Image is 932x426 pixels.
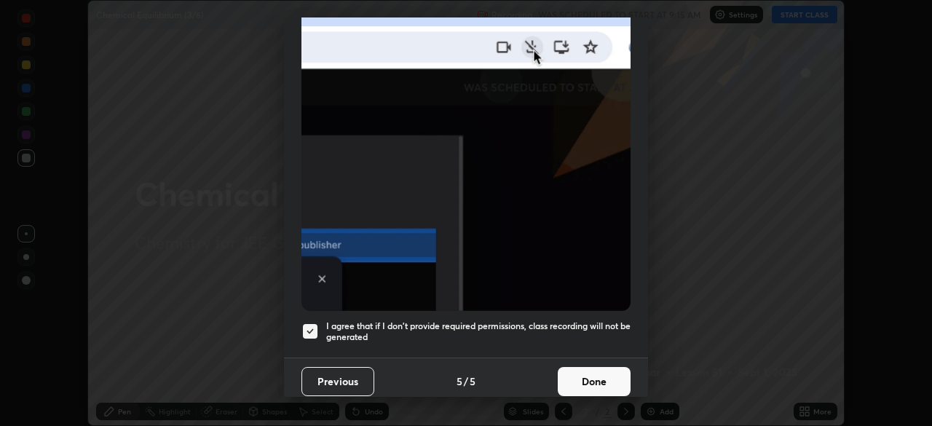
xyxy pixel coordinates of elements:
[301,367,374,396] button: Previous
[326,320,631,343] h5: I agree that if I don't provide required permissions, class recording will not be generated
[464,374,468,389] h4: /
[457,374,462,389] h4: 5
[558,367,631,396] button: Done
[470,374,475,389] h4: 5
